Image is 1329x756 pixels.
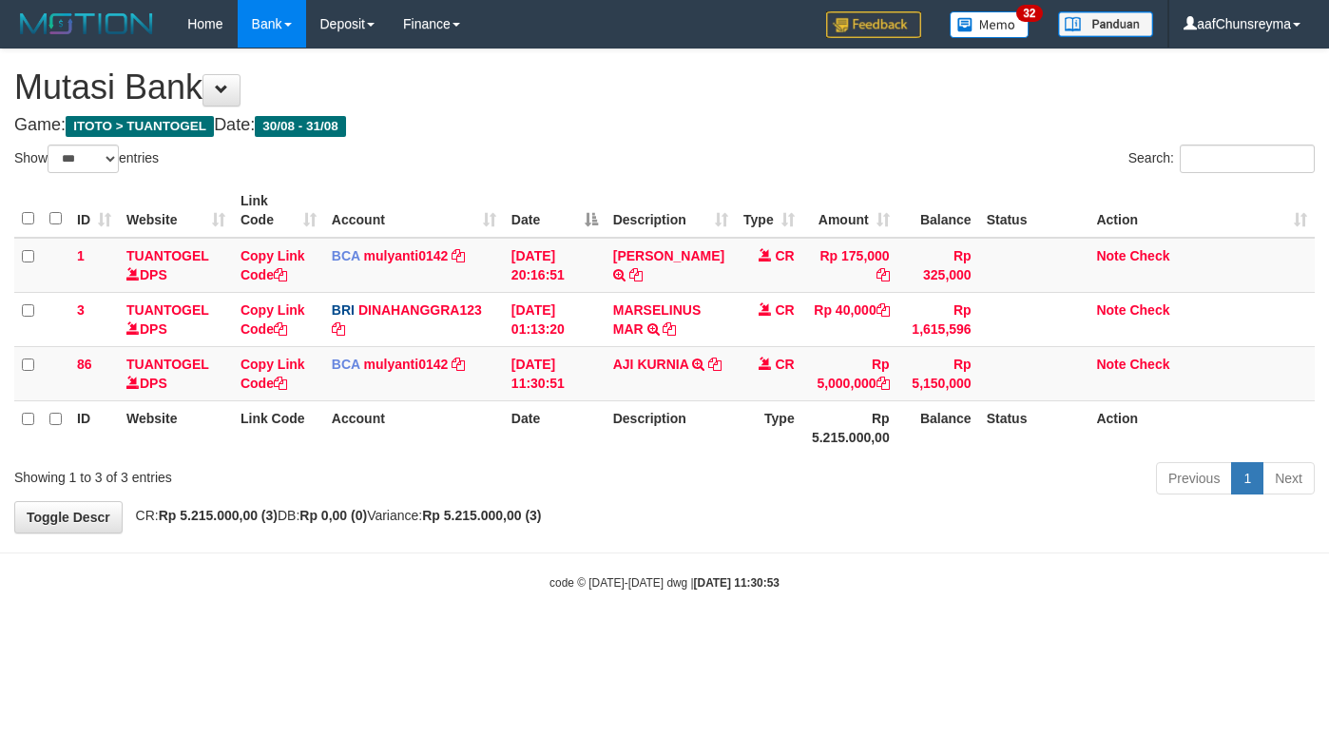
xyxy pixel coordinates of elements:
th: Description: activate to sort column ascending [606,184,736,238]
h4: Game: Date: [14,116,1315,135]
th: Website: activate to sort column ascending [119,184,233,238]
td: Rp 1,615,596 [897,292,979,346]
a: TUANTOGEL [126,248,209,263]
td: [DATE] 01:13:20 [504,292,606,346]
th: Date [504,400,606,455]
th: Balance [897,184,979,238]
input: Search: [1180,145,1315,173]
a: Copy Rp 5,000,000 to clipboard [876,376,890,391]
a: Copy Rp 40,000 to clipboard [876,302,890,318]
th: Rp 5.215.000,00 [802,400,897,455]
a: [PERSON_NAME] [613,248,724,263]
a: Next [1262,462,1315,494]
img: MOTION_logo.png [14,10,159,38]
td: Rp 5,000,000 [802,346,897,400]
a: Copy Rp 175,000 to clipboard [876,267,890,282]
th: Link Code [233,400,324,455]
span: 30/08 - 31/08 [255,116,346,137]
a: Copy Link Code [241,248,305,282]
span: CR [775,302,794,318]
td: DPS [119,346,233,400]
span: CR [775,357,794,372]
a: Copy JAJA JAHURI to clipboard [629,267,643,282]
td: Rp 325,000 [897,238,979,293]
a: Toggle Descr [14,501,123,533]
div: Showing 1 to 3 of 3 entries [14,460,540,487]
span: 32 [1016,5,1042,22]
a: Note [1096,302,1126,318]
th: Status [979,400,1089,455]
span: CR: DB: Variance: [126,508,542,523]
strong: Rp 5.215.000,00 (3) [422,508,541,523]
span: CR [775,248,794,263]
a: Copy Link Code [241,302,305,337]
th: Account: activate to sort column ascending [324,184,504,238]
th: Amount: activate to sort column ascending [802,184,897,238]
th: Type [736,400,802,455]
th: Balance [897,400,979,455]
a: 1 [1231,462,1263,494]
span: 3 [77,302,85,318]
span: BCA [332,357,360,372]
a: DINAHANGGRA123 [358,302,482,318]
a: Copy mulyanti0142 to clipboard [452,248,465,263]
th: Link Code: activate to sort column ascending [233,184,324,238]
td: Rp 5,150,000 [897,346,979,400]
th: ID [69,400,119,455]
th: Description [606,400,736,455]
td: [DATE] 11:30:51 [504,346,606,400]
th: Action [1088,400,1315,455]
label: Search: [1128,145,1315,173]
strong: Rp 0,00 (0) [299,508,367,523]
a: Copy Link Code [241,357,305,391]
a: Note [1096,357,1126,372]
a: Previous [1156,462,1232,494]
td: DPS [119,292,233,346]
a: mulyanti0142 [364,357,449,372]
span: BCA [332,248,360,263]
th: Website [119,400,233,455]
span: BRI [332,302,355,318]
td: DPS [119,238,233,293]
img: Button%20Memo.svg [950,11,1030,38]
a: MARSELINUS MAR [613,302,702,337]
a: Copy mulyanti0142 to clipboard [452,357,465,372]
a: Note [1096,248,1126,263]
th: Date: activate to sort column descending [504,184,606,238]
a: Copy AJI KURNIA to clipboard [708,357,722,372]
label: Show entries [14,145,159,173]
h1: Mutasi Bank [14,68,1315,107]
strong: [DATE] 11:30:53 [694,576,780,590]
th: Account [324,400,504,455]
img: panduan.png [1058,11,1153,37]
th: Type: activate to sort column ascending [736,184,802,238]
select: Showentries [48,145,119,173]
a: Check [1129,302,1169,318]
small: code © [DATE]-[DATE] dwg | [549,576,780,590]
th: Action: activate to sort column ascending [1088,184,1315,238]
th: Status [979,184,1089,238]
a: AJI KURNIA [613,357,689,372]
td: [DATE] 20:16:51 [504,238,606,293]
td: Rp 40,000 [802,292,897,346]
a: Check [1129,357,1169,372]
span: 86 [77,357,92,372]
img: Feedback.jpg [826,11,921,38]
strong: Rp 5.215.000,00 (3) [159,508,278,523]
a: Copy MARSELINUS MAR to clipboard [663,321,676,337]
a: Check [1129,248,1169,263]
a: TUANTOGEL [126,302,209,318]
a: TUANTOGEL [126,357,209,372]
a: Copy DINAHANGGRA123 to clipboard [332,321,345,337]
a: mulyanti0142 [364,248,449,263]
td: Rp 175,000 [802,238,897,293]
span: 1 [77,248,85,263]
th: ID: activate to sort column ascending [69,184,119,238]
span: ITOTO > TUANTOGEL [66,116,214,137]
